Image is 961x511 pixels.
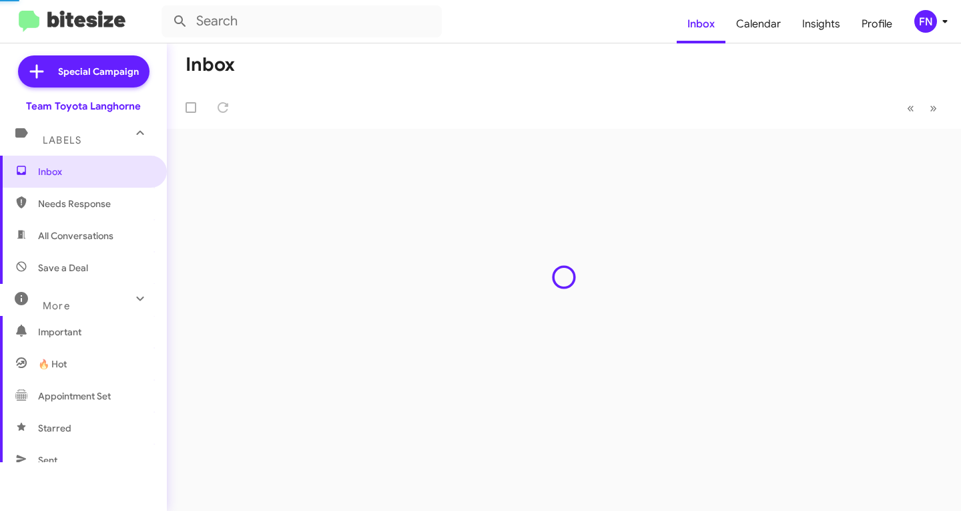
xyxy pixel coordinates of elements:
[907,100,914,116] span: «
[677,5,725,43] a: Inbox
[58,65,139,78] span: Special Campaign
[899,94,922,122] button: Previous
[38,165,151,178] span: Inbox
[38,389,111,403] span: Appointment Set
[186,54,235,75] h1: Inbox
[43,134,81,146] span: Labels
[38,325,151,339] span: Important
[26,100,141,113] div: Team Toyota Langhorne
[851,5,903,43] a: Profile
[38,197,151,210] span: Needs Response
[900,94,945,122] nav: Page navigation example
[18,55,149,88] a: Special Campaign
[38,421,71,435] span: Starred
[162,5,442,37] input: Search
[903,10,946,33] button: FN
[38,261,88,275] span: Save a Deal
[930,100,937,116] span: »
[38,229,113,242] span: All Conversations
[725,5,791,43] a: Calendar
[43,300,70,312] span: More
[791,5,851,43] a: Insights
[38,357,67,371] span: 🔥 Hot
[914,10,937,33] div: FN
[922,94,945,122] button: Next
